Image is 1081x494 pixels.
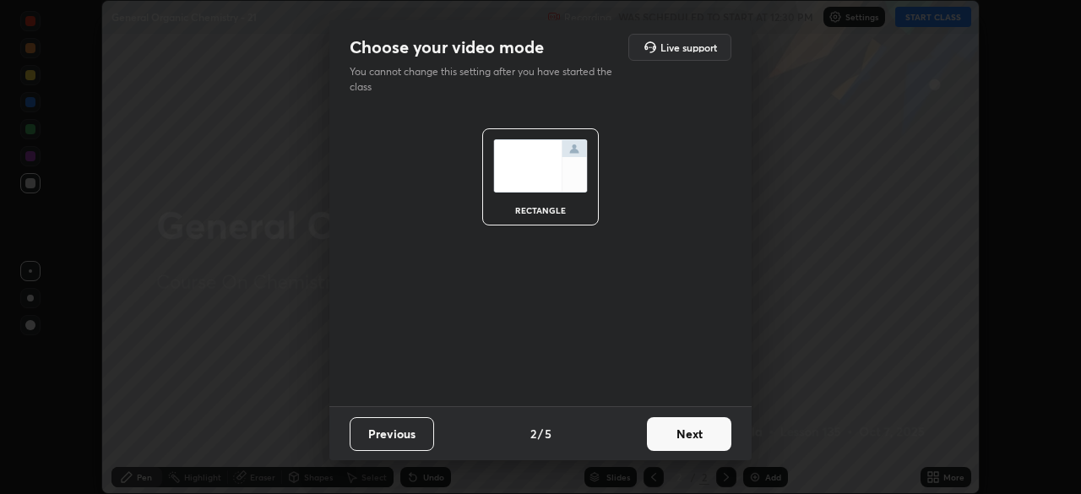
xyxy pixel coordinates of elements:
[350,417,434,451] button: Previous
[647,417,731,451] button: Next
[507,206,574,214] div: rectangle
[660,42,717,52] h5: Live support
[545,425,551,442] h4: 5
[538,425,543,442] h4: /
[350,36,544,58] h2: Choose your video mode
[530,425,536,442] h4: 2
[350,64,623,95] p: You cannot change this setting after you have started the class
[493,139,588,193] img: normalScreenIcon.ae25ed63.svg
